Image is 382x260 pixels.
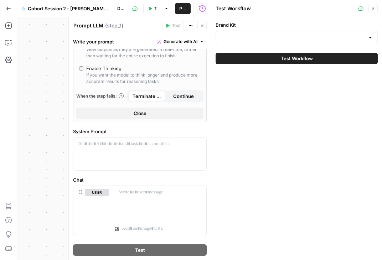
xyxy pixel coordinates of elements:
[164,38,197,45] span: Generate with AI
[165,90,202,102] button: Continue
[179,5,186,12] span: Publish
[86,65,122,72] div: Enable Thinking
[73,22,103,29] textarea: Prompt LLM
[73,244,207,256] button: Test
[86,72,201,85] div: If you want the model to think longer and produce more accurate results for reasoning tasks
[133,93,161,100] span: Terminate Workflow
[134,110,146,117] span: Close
[172,22,181,29] span: Test
[143,3,161,14] button: Test Data
[135,246,145,254] span: Test
[86,46,201,59] div: View outputs as they are generated in real-time, rather than waiting for the entire execution to ...
[216,21,378,28] label: Brand Kit
[162,21,184,30] button: Test
[73,186,109,236] div: user
[73,128,207,135] label: System Prompt
[28,5,108,12] span: Cohort Session 2 - [PERSON_NAME] workflow 2
[117,5,126,12] span: Draft
[105,22,123,29] span: ( step_1 )
[76,93,124,99] a: When the step fails:
[73,176,207,183] label: Chat
[154,37,207,46] button: Generate with AI
[173,93,194,100] span: Continue
[281,55,313,62] span: Test Workflow
[154,5,156,12] span: Test Data
[85,189,109,196] button: user
[79,66,83,71] input: Enable ThinkingIf you want the model to think longer and produce more accurate results for reason...
[76,108,203,119] button: Close
[216,53,378,64] button: Test Workflow
[69,34,211,49] div: Write your prompt
[17,3,113,14] button: Cohort Session 2 - [PERSON_NAME] workflow 2
[175,3,191,14] button: Publish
